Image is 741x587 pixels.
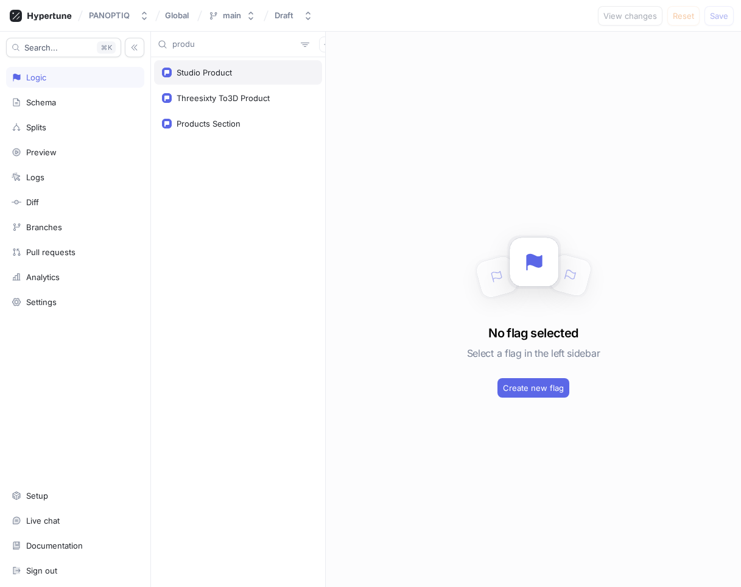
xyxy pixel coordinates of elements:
button: main [203,5,261,26]
div: Logs [26,172,44,182]
div: K [97,41,116,54]
div: Threesixty To3D Product [177,93,270,103]
span: Search... [24,44,58,51]
div: main [223,10,241,21]
div: Documentation [26,541,83,550]
div: Preview [26,147,57,157]
button: Search...K [6,38,121,57]
button: View changes [598,6,662,26]
div: Studio Product [177,68,232,77]
div: Splits [26,122,46,132]
div: Draft [275,10,293,21]
input: Search... [172,38,296,51]
div: Analytics [26,272,60,282]
span: Save [710,12,728,19]
div: Products Section [177,119,241,128]
div: Schema [26,97,56,107]
div: PANOPTIQ [89,10,130,21]
div: Live chat [26,516,60,525]
span: View changes [603,12,657,19]
button: Reset [667,6,700,26]
div: Setup [26,491,48,501]
h3: No flag selected [488,324,578,342]
div: Diff [26,197,39,207]
button: Create new flag [497,378,569,398]
h5: Select a flag in the left sidebar [467,342,600,364]
button: Save [704,6,734,26]
div: Sign out [26,566,57,575]
span: Create new flag [503,384,564,392]
span: Reset [673,12,694,19]
span: Global [165,11,189,19]
div: Settings [26,297,57,307]
div: Pull requests [26,247,76,257]
div: Branches [26,222,62,232]
a: Documentation [6,535,144,556]
button: PANOPTIQ [84,5,154,26]
div: Logic [26,72,46,82]
button: Draft [270,5,318,26]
